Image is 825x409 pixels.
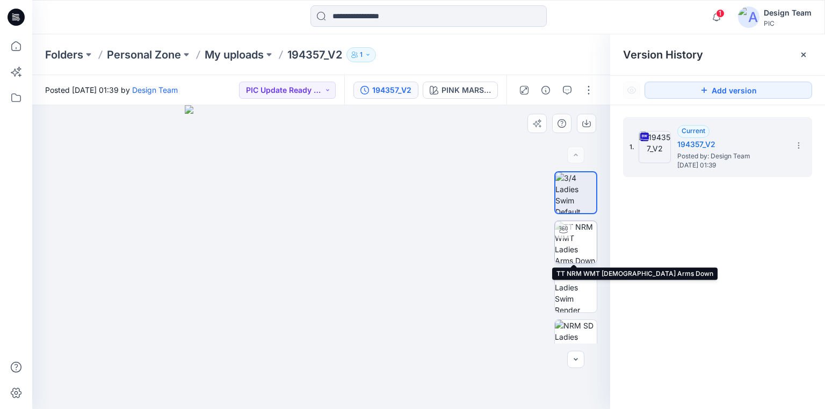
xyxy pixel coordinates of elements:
[287,47,342,62] p: 194357_V2
[623,48,703,61] span: Version History
[677,151,785,162] span: Posted by: Design Team
[738,6,759,28] img: avatar
[346,47,376,62] button: 1
[799,50,808,59] button: Close
[645,82,812,99] button: Add version
[45,47,83,62] a: Folders
[45,84,178,96] span: Posted [DATE] 01:39 by
[555,271,597,312] img: NRM FT Ladies Swim Render
[623,82,640,99] button: Show Hidden Versions
[107,47,181,62] a: Personal Zone
[629,142,634,152] span: 1.
[360,49,363,61] p: 1
[423,82,498,99] button: PINK MARSHMALLOW
[372,84,411,96] div: 194357_V2
[132,85,178,94] a: Design Team
[639,131,671,163] img: 194357_V2
[677,162,785,169] span: [DATE] 01:39
[555,320,597,362] img: NRM SD Ladies Swim Render
[555,221,597,263] img: TT NRM WMT Ladies Arms Down
[682,127,705,135] span: Current
[764,19,812,27] div: PIC
[442,84,491,96] div: PINK MARSHMALLOW
[555,172,596,213] img: 3/4 Ladies Swim Default
[205,47,264,62] a: My uploads
[537,82,554,99] button: Details
[185,105,458,409] img: eyJhbGciOiJIUzI1NiIsImtpZCI6IjAiLCJzbHQiOiJzZXMiLCJ0eXAiOiJKV1QifQ.eyJkYXRhIjp7InR5cGUiOiJzdG9yYW...
[716,9,725,18] span: 1
[353,82,418,99] button: 194357_V2
[677,138,785,151] h5: 194357_V2
[764,6,812,19] div: Design Team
